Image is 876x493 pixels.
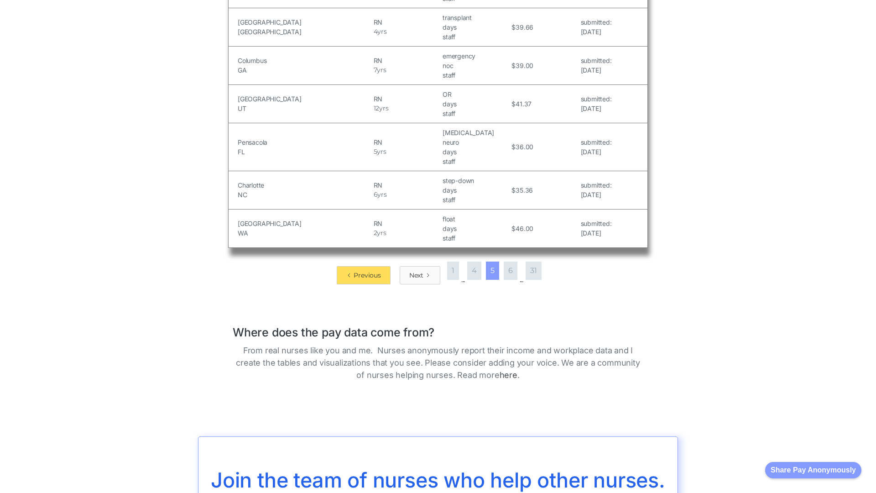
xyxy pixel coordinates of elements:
[377,228,386,238] h5: yrs
[374,190,378,199] h5: 6
[581,180,612,199] a: submitted:[DATE]
[511,185,516,195] h5: $
[374,180,440,190] h5: RN
[581,147,612,157] h5: [DATE]
[233,316,643,340] h1: Where does the pay data come from?
[581,94,612,104] h5: submitted:
[238,219,371,228] h5: [GEOGRAPHIC_DATA]
[511,99,516,109] h5: $
[581,17,612,27] h5: submitted:
[581,65,612,75] h5: [DATE]
[581,219,612,228] h5: submitted:
[238,180,371,190] h5: Charlotte
[511,22,516,32] h5: $
[400,266,440,284] a: Next Page
[443,147,509,157] h5: days
[443,51,509,61] h5: emergency
[447,262,459,280] a: 1
[443,89,509,99] h5: OR
[374,17,440,27] h5: RN
[511,142,516,152] h5: $
[765,462,861,478] button: Share Pay Anonymously
[238,228,371,238] h5: WA
[374,137,440,147] h5: RN
[379,104,388,113] h5: yrs
[374,104,380,113] h5: 12
[461,275,465,284] div: ...
[581,190,612,199] h5: [DATE]
[228,257,648,284] div: List
[443,13,509,22] h5: transplant
[443,214,509,224] h5: float
[581,219,612,238] a: submitted:[DATE]
[377,147,386,157] h5: yrs
[443,32,509,42] h5: staff
[581,94,612,113] a: submitted:[DATE]
[238,56,371,65] h5: Columbus
[511,61,516,70] h5: $
[443,22,509,32] h5: days
[409,271,423,280] div: Next
[516,142,533,152] h5: 36.00
[581,56,612,65] h5: submitted:
[238,65,371,75] h5: GA
[443,61,509,70] h5: noc
[516,185,533,195] h5: 35.36
[581,180,612,190] h5: submitted:
[516,61,533,70] h5: 39.00
[443,185,509,195] h5: days
[581,17,612,37] a: submitted:[DATE]
[486,262,499,280] a: 5
[504,262,517,280] a: 6
[337,266,390,284] a: Previous Page
[526,262,542,280] a: 31
[443,176,509,185] h5: step-down
[374,94,440,104] h5: RN
[511,224,516,233] h5: $
[374,147,377,157] h5: 5
[443,109,509,118] h5: staff
[443,195,509,205] h5: staff
[238,147,371,157] h5: FL
[374,27,378,37] h5: 4
[238,94,371,104] h5: [GEOGRAPHIC_DATA]
[581,137,612,147] h5: submitted:
[374,228,377,238] h5: 2
[520,275,523,284] div: ...
[443,157,509,166] h5: staff
[443,99,509,109] h5: days
[377,190,386,199] h5: yrs
[238,17,371,27] h5: [GEOGRAPHIC_DATA]
[374,56,440,65] h5: RN
[467,262,481,280] a: 4
[443,70,509,80] h5: staff
[500,370,517,380] a: here
[516,99,532,109] h5: 41.37
[581,27,612,37] h5: [DATE]
[443,233,509,243] h5: staff
[581,104,612,113] h5: [DATE]
[377,27,386,37] h5: yrs
[443,128,509,147] h5: [MEDICAL_DATA] neuro
[516,22,533,32] h5: 39.66
[233,344,643,381] p: From real nurses like you and me. Nurses anonymously report their income and workplace data and I...
[377,65,386,75] h5: yrs
[354,271,381,280] div: Previous
[581,228,612,238] h5: [DATE]
[211,467,665,493] span: Join the team of nurses who help other nurses.
[516,224,533,233] h5: 46.00
[238,104,371,113] h5: UT
[443,224,509,233] h5: days
[238,137,371,147] h5: Pensacola
[374,219,440,228] h5: RN
[238,27,371,37] h5: [GEOGRAPHIC_DATA]
[581,137,612,157] a: submitted:[DATE]
[581,56,612,75] a: submitted:[DATE]
[374,65,377,75] h5: 7
[238,190,371,199] h5: NC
